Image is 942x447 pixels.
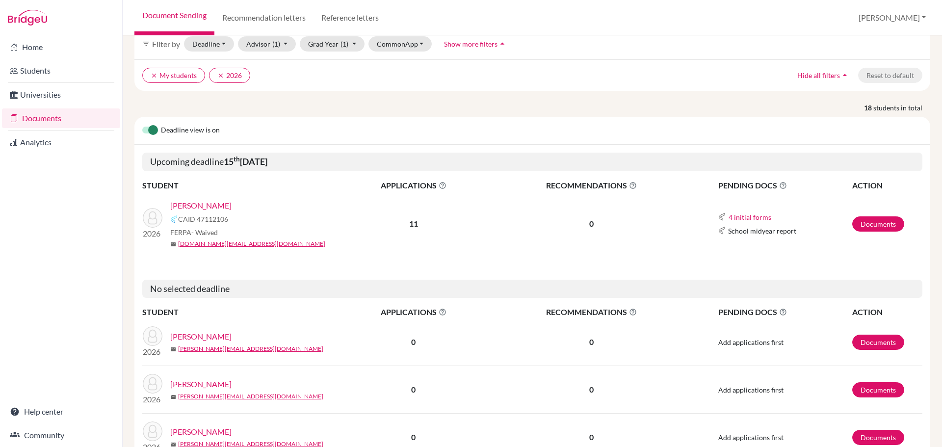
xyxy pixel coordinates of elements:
button: CommonApp [368,36,432,52]
button: 4 initial forms [728,211,772,223]
span: Add applications first [718,386,784,394]
a: Documents [852,216,904,232]
b: 11 [409,219,418,228]
sup: th [234,155,240,163]
a: [PERSON_NAME] [170,426,232,438]
i: clear [217,72,224,79]
a: Students [2,61,120,80]
img: Common App logo [170,215,178,223]
span: School midyear report [728,226,796,236]
i: arrow_drop_up [497,39,507,49]
a: Universities [2,85,120,105]
p: 2026 [143,346,162,358]
img: Abusrewil, Adam [143,326,162,346]
button: Reset to default [858,68,922,83]
img: Bridge-U [8,10,47,26]
span: mail [170,346,176,352]
h5: No selected deadline [142,280,922,298]
span: RECOMMENDATIONS [489,180,694,191]
a: Home [2,37,120,57]
button: Hide all filtersarrow_drop_up [789,68,858,83]
a: [PERSON_NAME] [170,331,232,342]
b: 0 [411,432,416,442]
p: 2026 [143,228,162,239]
p: 0 [489,384,694,395]
button: Deadline [184,36,234,52]
p: 0 [489,218,694,230]
span: Add applications first [718,338,784,346]
button: [PERSON_NAME] [854,8,930,27]
span: Filter by [152,39,180,49]
span: PENDING DOCS [718,180,851,191]
th: ACTION [852,306,922,318]
span: RECOMMENDATIONS [489,306,694,318]
a: Community [2,425,120,445]
img: Bekysh, Anna [143,374,162,394]
h5: Upcoming deadline [142,153,922,171]
a: Documents [2,108,120,128]
p: 2026 [143,394,162,405]
a: [PERSON_NAME][EMAIL_ADDRESS][DOMAIN_NAME] [178,392,323,401]
span: PENDING DOCS [718,306,851,318]
a: Documents [852,430,904,445]
span: FERPA [170,227,218,237]
i: clear [151,72,157,79]
button: Show more filtersarrow_drop_up [436,36,516,52]
button: clearMy students [142,68,205,83]
p: 0 [489,431,694,443]
span: (1) [272,40,280,48]
strong: 18 [864,103,873,113]
b: 0 [411,385,416,394]
img: Common App logo [718,227,726,235]
th: STUDENT [142,179,339,192]
a: [DOMAIN_NAME][EMAIL_ADDRESS][DOMAIN_NAME] [178,239,325,248]
b: 15 [DATE] [224,156,267,167]
a: [PERSON_NAME] [170,378,232,390]
span: Hide all filters [797,71,840,79]
span: CAID 47112106 [178,214,228,224]
th: ACTION [852,179,922,192]
span: - Waived [191,228,218,237]
span: mail [170,241,176,247]
th: STUDENT [142,306,339,318]
a: Documents [852,335,904,350]
img: Common App logo [718,213,726,221]
button: Advisor(1) [238,36,296,52]
b: 0 [411,337,416,346]
span: (1) [340,40,348,48]
a: Documents [852,382,904,397]
span: APPLICATIONS [339,306,488,318]
img: Burnacci, Sara [143,421,162,441]
a: Analytics [2,132,120,152]
i: filter_list [142,40,150,48]
span: Show more filters [444,40,497,48]
button: Grad Year(1) [300,36,365,52]
button: clear2026 [209,68,250,83]
a: [PERSON_NAME] [170,200,232,211]
img: Wang, Xuanya [143,208,162,228]
a: [PERSON_NAME][EMAIL_ADDRESS][DOMAIN_NAME] [178,344,323,353]
span: APPLICATIONS [339,180,488,191]
p: 0 [489,336,694,348]
span: mail [170,394,176,400]
span: Deadline view is on [161,125,220,136]
span: students in total [873,103,930,113]
span: Add applications first [718,433,784,442]
a: Help center [2,402,120,421]
i: arrow_drop_up [840,70,850,80]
